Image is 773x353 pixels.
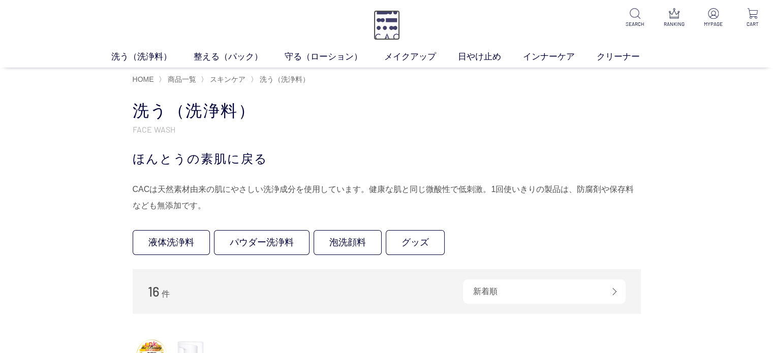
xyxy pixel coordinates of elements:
[168,75,196,83] span: 商品一覧
[133,150,641,168] div: ほんとうの素肌に戻る
[148,283,160,299] span: 16
[214,230,310,255] a: パウダー洗浄料
[623,8,647,28] a: SEARCH
[523,50,597,63] a: インナーケア
[133,181,641,214] div: CACは天然素材由来の肌にやさしい洗浄成分を使用しています。健康な肌と同じ微酸性で低刺激。1回使いきりの製品は、防腐剤や保存料なども無添加です。
[159,75,199,84] li: 〉
[314,230,382,255] a: 泡洗顔料
[133,100,641,122] h1: 洗う（洗浄料）
[662,8,687,28] a: RANKING
[285,50,384,63] a: 守る（ローション）
[701,8,726,28] a: MYPAGE
[208,75,245,83] a: スキンケア
[623,20,647,28] p: SEARCH
[384,50,458,63] a: メイクアップ
[194,50,285,63] a: 整える（パック）
[133,230,210,255] a: 液体洗浄料
[740,20,765,28] p: CART
[662,20,687,28] p: RANKING
[251,75,312,84] li: 〉
[740,8,765,28] a: CART
[701,20,726,28] p: MYPAGE
[111,50,194,63] a: 洗う（洗浄料）
[597,50,662,63] a: クリーナー
[133,75,154,83] a: HOME
[166,75,196,83] a: 商品一覧
[210,75,245,83] span: スキンケア
[133,124,641,135] p: FACE WASH
[258,75,310,83] a: 洗う（洗浄料）
[386,230,445,255] a: グッズ
[162,290,170,298] span: 件
[374,10,400,40] img: logo
[463,279,626,304] div: 新着順
[260,75,310,83] span: 洗う（洗浄料）
[458,50,523,63] a: 日やけ止め
[201,75,248,84] li: 〉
